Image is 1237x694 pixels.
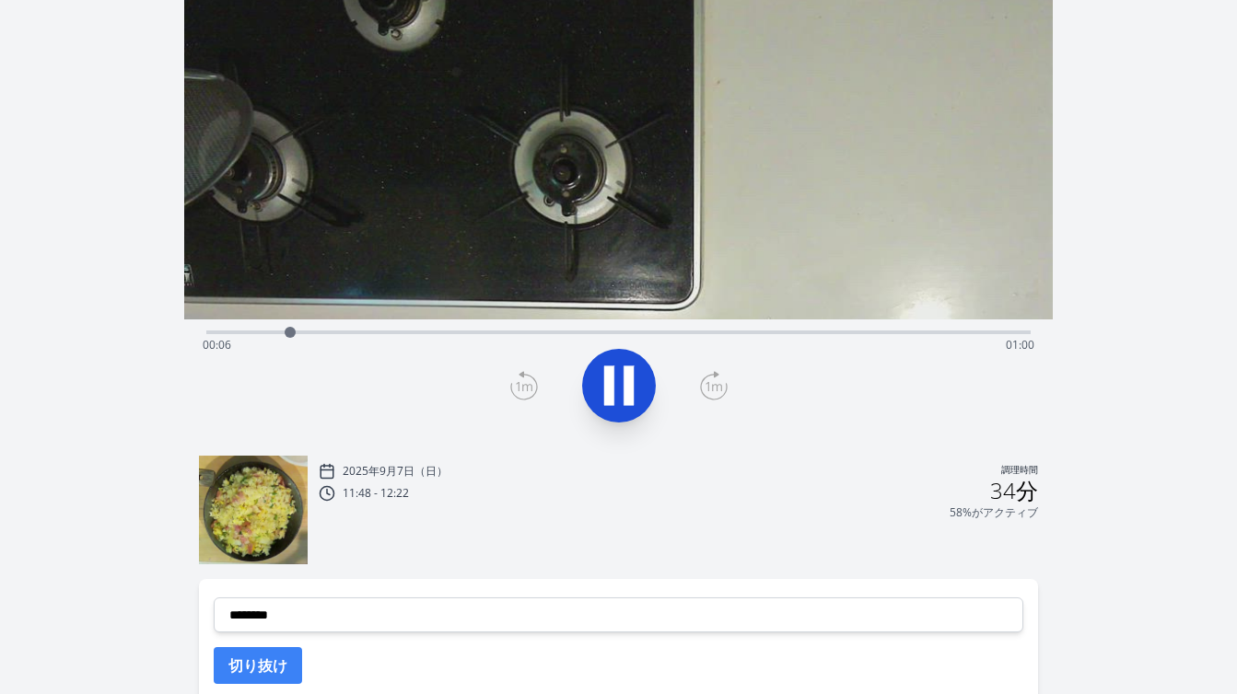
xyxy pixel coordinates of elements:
[199,456,308,564] img: 250907024902_thumb.jpeg
[990,475,1038,505] font: 34分
[950,504,1038,520] font: 58%がアクティブ
[203,337,231,353] span: 00:06
[1006,337,1034,353] span: 01:00
[1001,464,1038,476] font: 調理時間
[343,485,409,501] font: 11:48 - 12:22
[214,647,302,684] button: 切り抜け
[343,463,448,479] font: 2025年9月7日（日）
[228,655,287,676] font: 切り抜け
